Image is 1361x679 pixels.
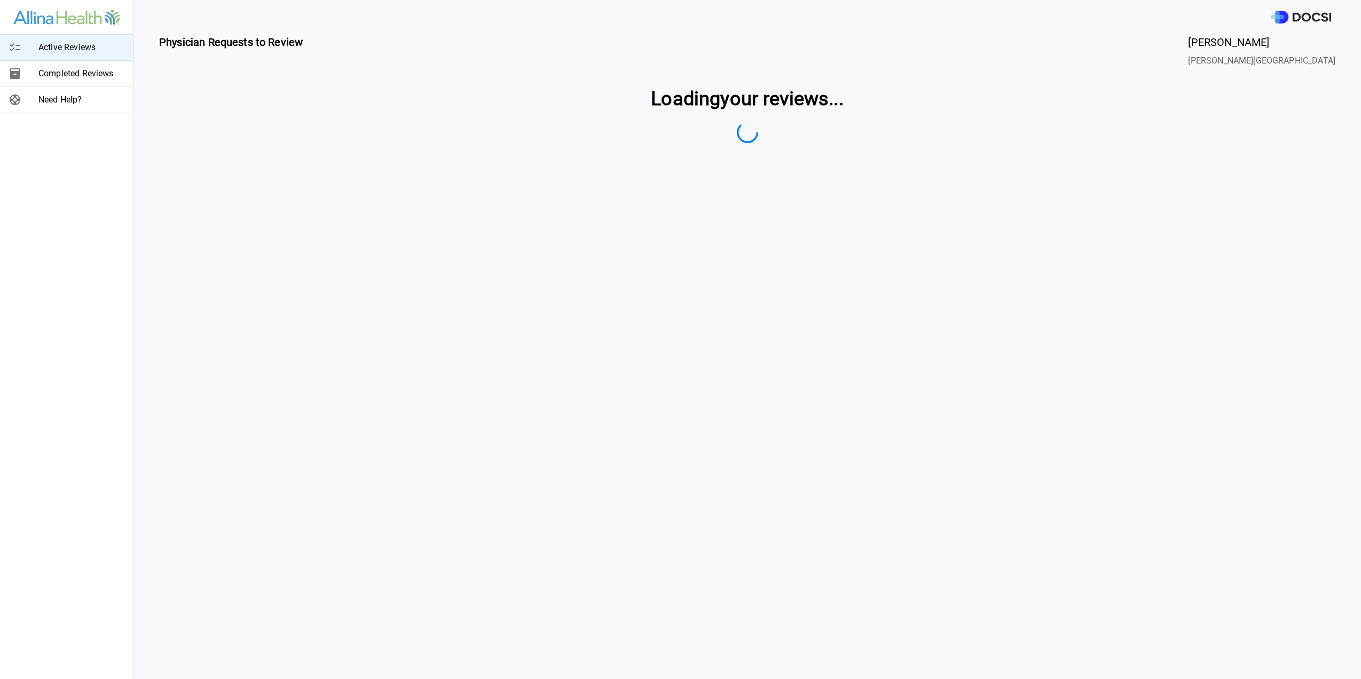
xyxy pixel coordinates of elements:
[1188,54,1335,67] span: [PERSON_NAME][GEOGRAPHIC_DATA]
[38,93,124,106] span: Need Help?
[38,67,124,80] span: Completed Reviews
[651,84,843,113] span: Loading your reviews ...
[38,41,124,54] span: Active Reviews
[1271,11,1331,24] img: DOCSI Logo
[13,10,120,25] img: Site Logo
[159,34,303,67] span: Physician Requests to Review
[1188,34,1335,50] span: [PERSON_NAME]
